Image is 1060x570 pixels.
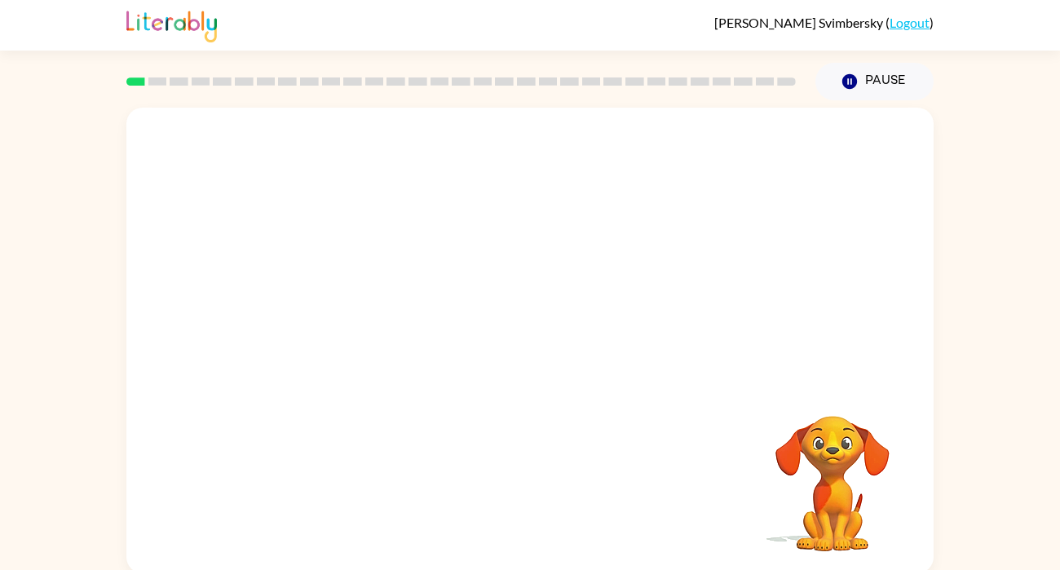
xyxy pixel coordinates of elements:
[126,7,217,42] img: Literably
[751,391,914,554] video: Your browser must support playing .mp4 files to use Literably. Please try using another browser.
[714,15,934,30] div: ( )
[815,63,934,100] button: Pause
[714,15,886,30] span: [PERSON_NAME] Svimbersky
[890,15,930,30] a: Logout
